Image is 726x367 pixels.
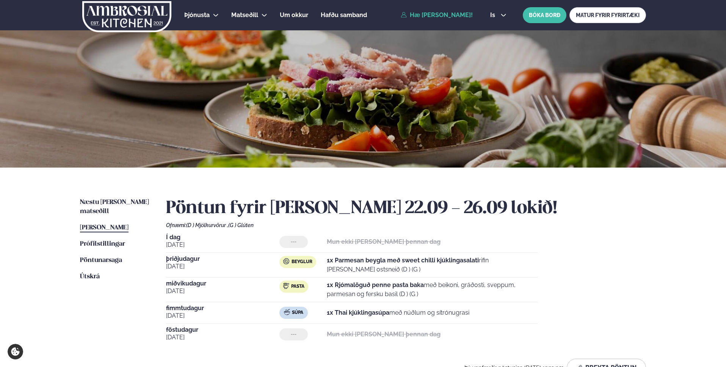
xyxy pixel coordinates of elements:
span: [PERSON_NAME] [80,224,129,231]
p: með núðlum og sítrónugrasi [327,308,469,317]
img: bagle-new-16px.svg [283,258,290,264]
a: Næstu [PERSON_NAME] matseðill [80,198,151,216]
a: Prófílstillingar [80,240,125,249]
span: Næstu [PERSON_NAME] matseðill [80,199,149,215]
h2: Pöntun fyrir [PERSON_NAME] 22.09 - 26.09 lokið! [166,198,646,219]
button: BÓKA BORÐ [523,7,566,23]
a: [PERSON_NAME] [80,223,129,232]
span: [DATE] [166,262,279,271]
span: Beyglur [292,259,312,265]
span: föstudagur [166,327,279,333]
span: (D ) Mjólkurvörur , [186,222,228,228]
div: Ofnæmi: [166,222,646,228]
a: Pöntunarsaga [80,256,122,265]
span: [DATE] [166,240,279,249]
img: pasta.svg [283,283,289,289]
strong: Mun ekki [PERSON_NAME] þennan dag [327,238,441,245]
span: --- [291,239,296,245]
span: Pasta [291,284,304,290]
strong: Mun ekki [PERSON_NAME] þennan dag [327,331,441,338]
span: Prófílstillingar [80,241,125,247]
img: logo [82,1,172,32]
span: Útskrá [80,273,100,280]
span: Matseðill [231,11,258,19]
a: Þjónusta [184,11,210,20]
strong: 1x Thai kjúklingasúpa [327,309,389,316]
span: Súpa [292,310,303,316]
a: MATUR FYRIR FYRIRTÆKI [569,7,646,23]
a: Hæ [PERSON_NAME]! [401,12,473,19]
span: (G ) Glúten [228,222,254,228]
strong: 1x Rjómalöguð penne pasta baka [327,281,424,289]
a: Hafðu samband [321,11,367,20]
img: soup.svg [284,309,290,315]
a: Útskrá [80,272,100,281]
span: Pöntunarsaga [80,257,122,263]
span: Þjónusta [184,11,210,19]
p: með beikoni, gráðosti, sveppum, parmesan og fersku basil (D ) (G ) [327,281,538,299]
span: [DATE] [166,287,279,296]
a: Um okkur [280,11,308,20]
span: [DATE] [166,333,279,342]
span: --- [291,331,296,337]
button: is [484,12,513,18]
span: Hafðu samband [321,11,367,19]
span: Í dag [166,234,279,240]
a: Cookie settings [8,344,23,359]
span: is [490,12,497,18]
p: rifin [PERSON_NAME] ostsneið (D ) (G ) [327,256,538,274]
span: [DATE] [166,311,279,320]
span: Um okkur [280,11,308,19]
strong: 1x Parmesan beygla með sweet chilli kjúklingasalati [327,257,479,264]
a: Matseðill [231,11,258,20]
span: miðvikudagur [166,281,279,287]
span: þriðjudagur [166,256,279,262]
span: fimmtudagur [166,305,279,311]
